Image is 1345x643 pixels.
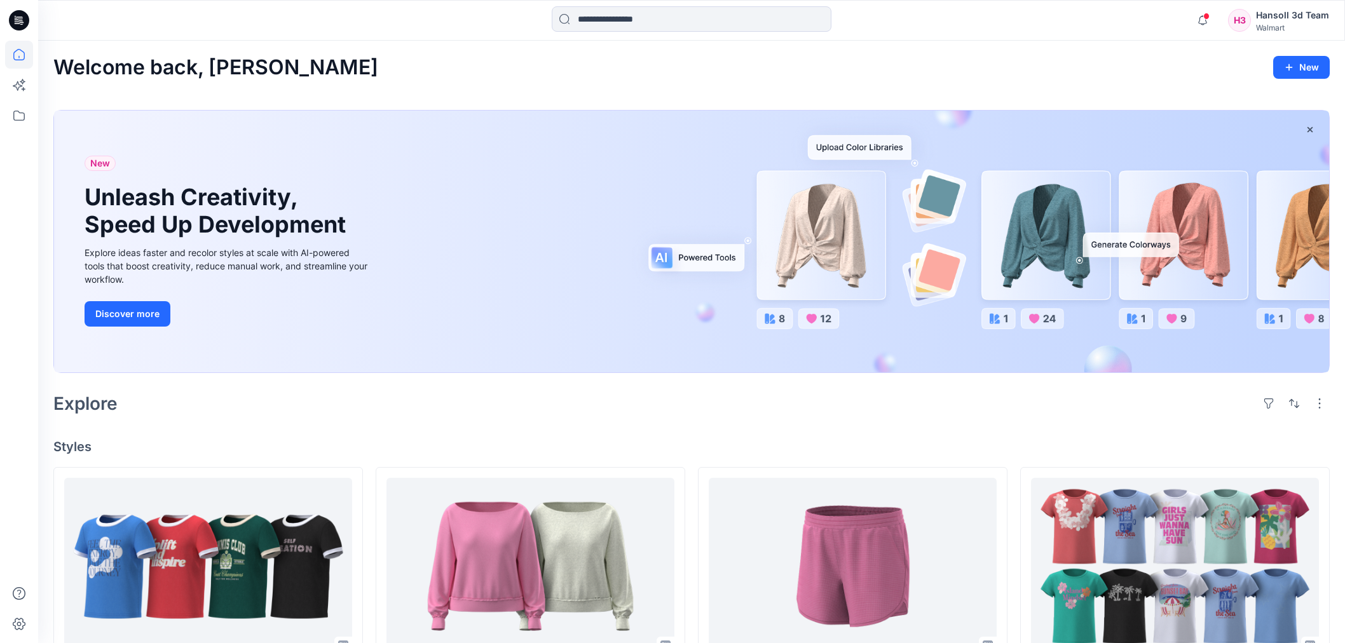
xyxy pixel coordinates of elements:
[85,246,371,286] div: Explore ideas faster and recolor styles at scale with AI-powered tools that boost creativity, red...
[1256,8,1329,23] div: Hansoll 3d Team
[1256,23,1329,32] div: Walmart
[53,393,118,414] h2: Explore
[1273,56,1330,79] button: New
[53,56,378,79] h2: Welcome back, [PERSON_NAME]
[53,439,1330,454] h4: Styles
[90,156,110,171] span: New
[85,184,352,238] h1: Unleash Creativity, Speed Up Development
[85,301,170,327] button: Discover more
[85,301,371,327] a: Discover more
[1228,9,1251,32] div: H3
